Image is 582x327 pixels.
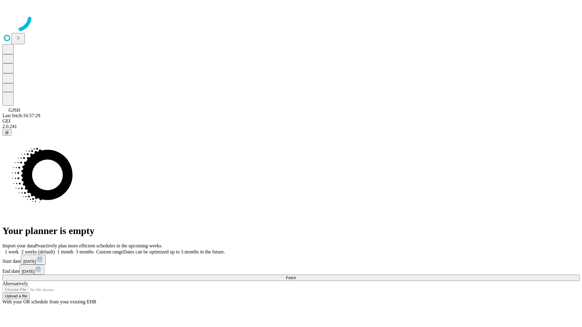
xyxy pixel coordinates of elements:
[96,249,123,254] span: Custom range
[2,281,28,286] span: Alternatively
[286,276,296,280] span: Fetch
[2,118,580,124] div: GEI
[8,107,20,113] span: GJSH
[2,225,580,236] h1: Your planner is empty
[123,249,225,254] span: Dates can be optimized up to 3 months in the future.
[21,255,46,265] button: [DATE]
[2,129,12,136] button: @
[2,299,96,304] span: With your OR schedule from your existing EHR
[2,265,580,275] div: End date
[2,243,35,248] span: Import your data
[76,249,94,254] span: 3 months
[2,113,40,118] span: Last fetch: 16:57:29
[22,269,35,274] span: [DATE]
[19,265,44,275] button: [DATE]
[35,243,162,248] span: Proactively plan more efficient schedules in the upcoming weeks.
[2,255,580,265] div: Start date
[2,275,580,281] button: Fetch
[23,259,36,264] span: [DATE]
[2,124,580,129] div: 2.0.241
[2,293,30,299] button: Upload a file
[21,249,55,254] span: 2 weeks (default)
[5,249,19,254] span: 1 week
[5,130,9,135] span: @
[57,249,73,254] span: 1 month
